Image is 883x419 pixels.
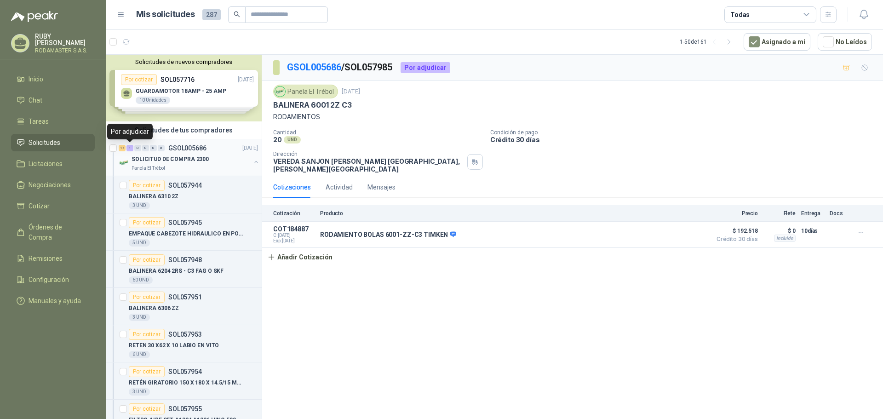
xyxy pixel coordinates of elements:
img: Logo peakr [11,11,58,22]
div: Por cotizar [129,217,165,228]
div: Por cotizar [129,366,165,377]
span: Inicio [29,74,43,84]
div: 3 UND [129,388,150,396]
p: 20 [273,136,282,143]
p: RODAMIENTO BOLAS 6001-ZZ-C3 TIMKEN [320,231,456,239]
p: BALINERA 6204 2RS - C3 FAG O SKF [129,267,224,276]
span: Exp: [DATE] [273,238,315,244]
p: Dirección [273,151,464,157]
p: BALINERA 6001 2Z C3 [273,100,352,110]
h1: Mis solicitudes [136,8,195,21]
p: [DATE] [242,144,258,153]
span: Chat [29,95,42,105]
span: Licitaciones [29,159,63,169]
p: SOL057948 [168,257,202,263]
div: 0 [150,145,157,151]
span: Negociaciones [29,180,71,190]
span: Manuales y ayuda [29,296,81,306]
button: No Leídos [818,33,872,51]
p: Panela El Trébol [132,165,165,172]
a: Configuración [11,271,95,288]
a: Inicio [11,70,95,88]
p: SOL057955 [168,406,202,412]
div: Por cotizar [129,329,165,340]
p: SOL057954 [168,368,202,375]
div: Cotizaciones [273,182,311,192]
p: 10 días [801,225,824,236]
div: 6 UND [129,351,150,358]
p: Cotización [273,210,315,217]
p: BALINERA 6310 2Z [129,192,178,201]
div: Por cotizar [129,254,165,265]
span: Remisiones [29,253,63,264]
p: Flete [763,210,796,217]
div: 3 UND [129,314,150,321]
div: Solicitudes de nuevos compradoresPor cotizarSOL057716[DATE] GUARDAMOTOR 18AMP - 25 AMP10 Unidades... [106,55,262,121]
div: UND [284,136,301,143]
a: Órdenes de Compra [11,218,95,246]
a: Remisiones [11,250,95,267]
p: RUBY [PERSON_NAME] [35,33,95,46]
a: GSOL005686 [287,62,341,73]
a: Negociaciones [11,176,95,194]
p: RODAMASTER S.A.S. [35,48,95,53]
div: 17 [119,145,126,151]
a: Manuales y ayuda [11,292,95,310]
a: Por cotizarSOL057945EMPAQUE CABEZOTE HIDRAULICO EN POLIURE NO 55 SHORE5 UND [106,213,262,251]
p: Entrega [801,210,824,217]
span: 287 [202,9,221,20]
div: 0 [134,145,141,151]
a: 17 1 0 0 0 0 GSOL005686[DATE] Company LogoSOLICITUD DE COMPRA 2300Panela El Trébol [119,143,260,172]
p: Cantidad [273,129,483,136]
p: GSOL005686 [168,145,206,151]
a: Por cotizarSOL057953RETEN 30 X62 X 10 LABIO EN VITO6 UND [106,325,262,362]
p: Producto [320,210,706,217]
div: Panela El Trébol [273,85,338,98]
a: Chat [11,92,95,109]
p: EMPAQUE CABEZOTE HIDRAULICO EN POLIURE NO 55 SHORE [129,230,243,238]
p: RODAMIENTOS [273,112,872,122]
a: Licitaciones [11,155,95,172]
p: SOL057945 [168,219,202,226]
div: 5 UND [129,239,150,247]
a: Tareas [11,113,95,130]
div: 1 - 50 de 161 [680,34,736,49]
span: search [234,11,240,17]
span: Crédito 30 días [712,236,758,242]
div: Actividad [326,182,353,192]
p: VEREDA SANJON [PERSON_NAME] [GEOGRAPHIC_DATA] , [PERSON_NAME][GEOGRAPHIC_DATA] [273,157,464,173]
p: [DATE] [342,87,360,96]
span: Configuración [29,275,69,285]
p: RETEN 30 X62 X 10 LABIO EN VITO [129,341,219,350]
p: / SOL057985 [287,60,393,75]
p: Docs [830,210,848,217]
div: Por adjudicar [401,62,450,73]
span: Tareas [29,116,49,126]
button: Asignado a mi [744,33,810,51]
a: Por cotizarSOL057951BALINERA 6306 ZZ3 UND [106,288,262,325]
button: Solicitudes de nuevos compradores [109,58,258,65]
span: $ 192.518 [712,225,758,236]
p: SOL057953 [168,331,202,338]
div: 0 [142,145,149,151]
div: 3 UND [129,202,150,209]
div: 60 UND [129,276,153,284]
span: C: [DATE] [273,233,315,238]
a: Por cotizarSOL057948BALINERA 6204 2RS - C3 FAG O SKF60 UND [106,251,262,288]
button: Añadir Cotización [262,248,338,266]
a: Por cotizarSOL057954RETÉN GIRATORIO 150 X 180 X 14.5/15 METALICO COTERCO3 UND [106,362,262,400]
div: 0 [158,145,165,151]
p: COT184887 [273,225,315,233]
div: Mensajes [367,182,396,192]
p: SOL057951 [168,294,202,300]
span: Solicitudes [29,138,60,148]
p: Precio [712,210,758,217]
p: SOL057944 [168,182,202,189]
div: Todas [730,10,750,20]
img: Company Logo [119,157,130,168]
div: Solicitudes de tus compradores [106,121,262,139]
p: SOLICITUD DE COMPRA 2300 [132,155,209,164]
div: Por cotizar [129,180,165,191]
div: Por cotizar [129,292,165,303]
p: Condición de pago [490,129,879,136]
